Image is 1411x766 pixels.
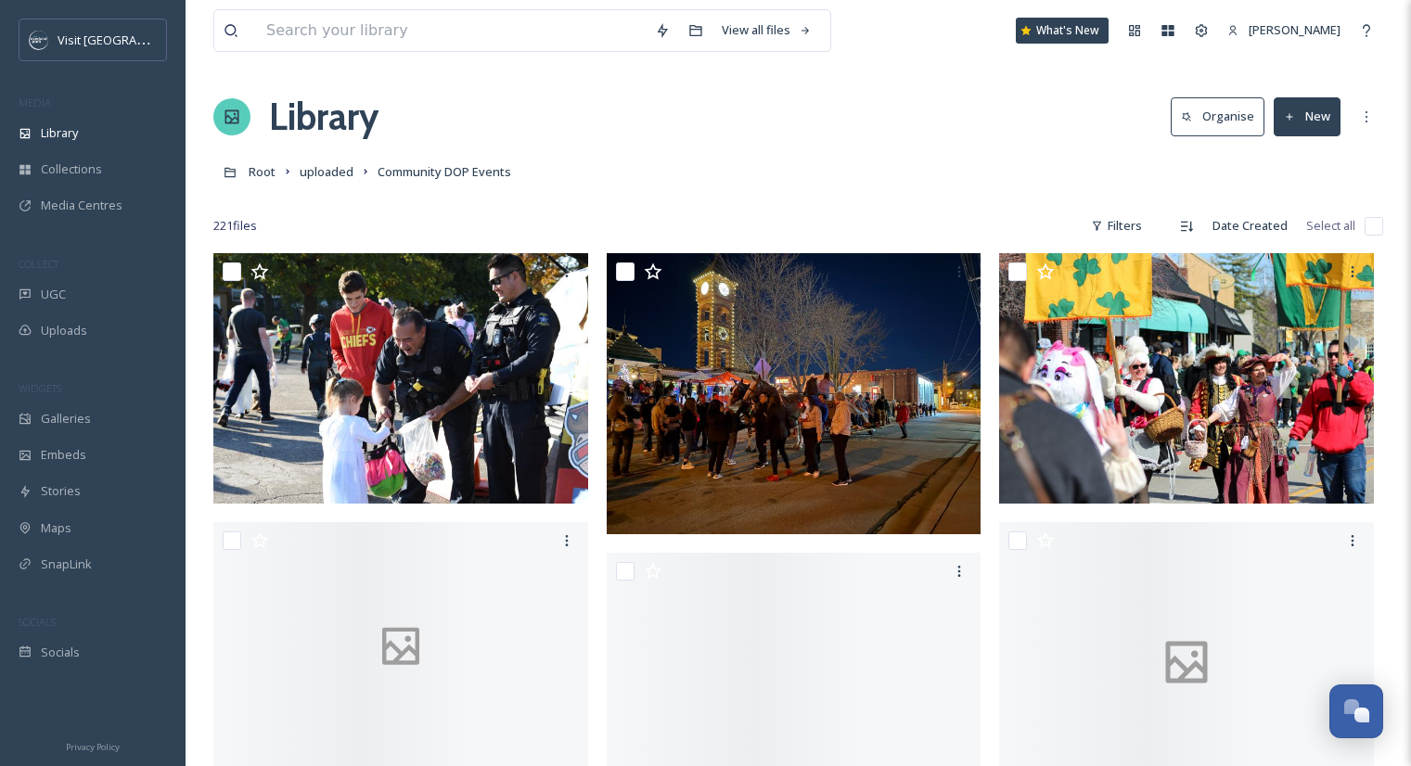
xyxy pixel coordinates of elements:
[41,446,86,464] span: Embeds
[41,322,87,339] span: Uploads
[249,163,276,180] span: Root
[1274,97,1340,135] button: New
[378,163,511,180] span: Community DOP Events
[1249,21,1340,38] span: [PERSON_NAME]
[41,519,71,537] span: Maps
[41,286,66,303] span: UGC
[213,253,588,504] img: DSC_8615.JPG
[1306,217,1355,235] span: Select all
[249,160,276,183] a: Root
[19,615,56,629] span: SOCIALS
[1203,208,1297,244] div: Date Created
[66,734,120,757] a: Privacy Policy
[712,12,821,48] a: View all files
[41,124,78,142] span: Library
[999,253,1374,504] img: DOP_SPD Parade_2025-32.jpg
[41,555,92,573] span: SnapLink
[41,410,91,428] span: Galleries
[269,89,378,145] a: Library
[58,31,201,48] span: Visit [GEOGRAPHIC_DATA]
[19,257,58,271] span: COLLECT
[1171,97,1264,135] button: Organise
[41,482,81,500] span: Stories
[1082,208,1151,244] div: Filters
[1016,18,1109,44] a: What's New
[19,96,51,109] span: MEDIA
[300,160,353,183] a: uploaded
[257,10,646,51] input: Search your library
[30,31,48,49] img: c3es6xdrejuflcaqpovn.png
[41,644,80,661] span: Socials
[66,741,120,753] span: Privacy Policy
[41,160,102,178] span: Collections
[1329,684,1383,738] button: Open Chat
[1218,12,1350,48] a: [PERSON_NAME]
[19,381,61,395] span: WIDGETS
[378,160,511,183] a: Community DOP Events
[607,253,981,534] img: IMG_2367.jpg
[41,197,122,214] span: Media Centres
[300,163,353,180] span: uploaded
[213,217,257,235] span: 221 file s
